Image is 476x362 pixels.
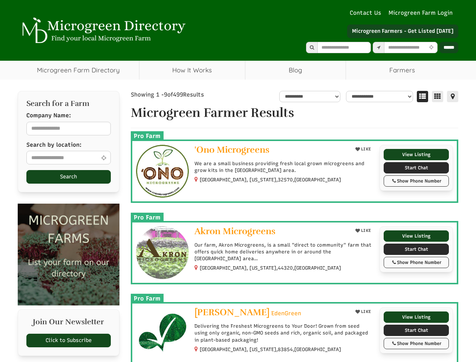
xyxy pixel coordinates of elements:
[384,149,449,160] a: View Listing
[194,323,374,344] p: Delivering the Freshest Microgreens to Your Door! Grown from seed using only organic, non-GMO see...
[353,307,374,316] button: LIKE
[99,155,108,161] i: Use Current Location
[384,244,449,255] a: Start Chat
[18,61,139,80] a: Microgreen Farm Directory
[194,144,269,155] span: 'Ono Microgreens
[164,91,167,98] span: 9
[346,91,413,102] select: sortbox-1
[388,340,445,347] div: Show Phone Number
[136,145,189,198] img: 'Ono Microgreens
[194,307,269,318] span: [PERSON_NAME]
[427,45,435,50] i: Use Current Location
[194,307,347,319] a: [PERSON_NAME] EdenGreen
[200,347,341,352] small: [GEOGRAPHIC_DATA], [US_STATE], ,
[384,311,449,323] a: View Listing
[294,176,341,183] span: [GEOGRAPHIC_DATA]
[353,145,374,154] button: LIKE
[346,9,385,17] a: Contact Us
[26,112,71,120] label: Company Name:
[136,307,189,360] img: Dejah Simunds
[278,346,293,353] span: 83854
[389,9,456,17] a: Microgreen Farm Login
[194,145,347,156] a: 'Ono Microgreens
[360,228,371,233] span: LIKE
[136,226,189,279] img: Akron Microgreens
[347,25,458,38] a: Microgreen Farmers - Get Listed [DATE]
[388,178,445,184] div: Show Phone Number
[360,309,371,314] span: LIKE
[346,61,458,80] span: Farmers
[139,61,245,80] a: How It Works
[294,265,341,271] span: [GEOGRAPHIC_DATA]
[26,141,81,149] label: Search by location:
[18,204,119,305] img: Microgreen Farms list your microgreen farm today
[194,242,374,262] p: Our farm, Akron Microgreens, is a small "direct to community" farm that offers quick home deliver...
[194,226,347,238] a: Akron Microgreens
[384,325,449,336] a: Start Chat
[279,91,340,102] select: overall_rating_filter-1
[384,230,449,242] a: View Listing
[384,162,449,173] a: Start Chat
[388,259,445,266] div: Show Phone Number
[360,147,371,152] span: LIKE
[194,225,275,237] span: Akron Microgreens
[194,160,374,174] p: We are a small business providing fresh local grown microgreens and grow kits in the [GEOGRAPHIC_...
[353,226,374,235] button: LIKE
[200,177,341,183] small: [GEOGRAPHIC_DATA], [US_STATE], ,
[131,91,240,99] div: Showing 1 - of Results
[278,265,293,271] span: 44320
[173,91,183,98] span: 499
[131,106,459,120] h1: Microgreen Farmer Results
[278,176,293,183] span: 32570
[26,100,111,108] h2: Search for a Farm
[26,170,111,184] button: Search
[18,17,187,44] img: Microgreen Directory
[26,334,111,347] a: Click to Subscribe
[271,310,301,318] span: EdenGreen
[294,346,341,353] span: [GEOGRAPHIC_DATA]
[26,318,111,330] h2: Join Our Newsletter
[200,265,341,271] small: [GEOGRAPHIC_DATA], [US_STATE], ,
[245,61,346,80] a: Blog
